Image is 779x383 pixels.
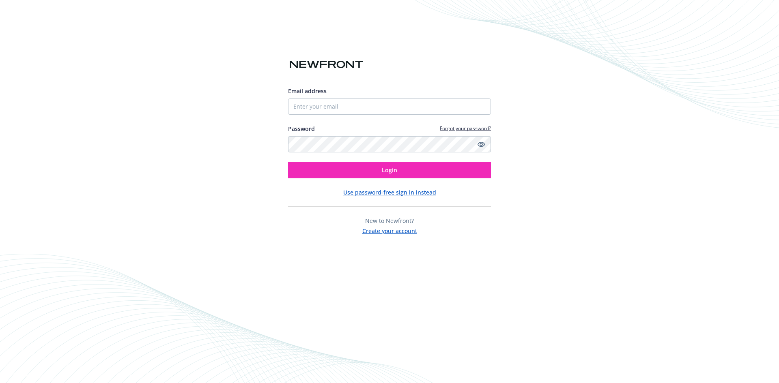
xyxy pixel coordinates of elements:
input: Enter your password [288,136,491,152]
a: Show password [476,139,486,149]
span: Email address [288,87,327,95]
button: Use password-free sign in instead [343,188,436,197]
a: Forgot your password? [440,125,491,132]
label: Password [288,124,315,133]
span: Login [382,166,397,174]
button: Login [288,162,491,178]
img: Newfront logo [288,58,365,72]
input: Enter your email [288,98,491,115]
button: Create your account [362,225,417,235]
span: New to Newfront? [365,217,414,225]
